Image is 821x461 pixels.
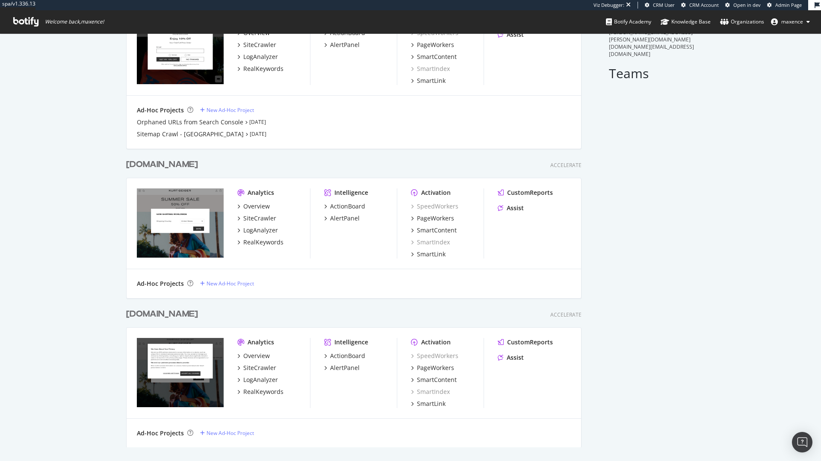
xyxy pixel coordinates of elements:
h2: Teams [609,66,695,80]
div: SmartContent [417,376,457,384]
span: Welcome back, maxence ! [45,18,104,25]
div: Assist [507,353,524,362]
a: SiteCrawler [237,364,276,372]
div: Accelerate [550,311,582,318]
a: Organizations [720,10,764,33]
div: New Ad-Hoc Project [207,106,254,114]
div: Analytics [248,188,274,197]
div: PageWorkers [417,214,454,223]
a: New Ad-Hoc Project [200,429,254,437]
a: SmartContent [411,226,457,235]
a: [DATE] [250,130,266,138]
a: CRM User [645,2,675,9]
a: Assist [498,353,524,362]
a: CustomReports [498,188,553,197]
a: New Ad-Hoc Project [200,280,254,287]
div: RealKeywords [243,238,284,247]
a: ActionBoard [324,352,365,360]
a: PageWorkers [411,41,454,49]
div: Activation [421,338,451,346]
a: Open in dev [725,2,761,9]
div: SpeedWorkers [411,352,458,360]
span: Admin Page [775,2,802,8]
a: SmartIndex [411,65,450,73]
span: CRM Account [689,2,719,8]
div: PageWorkers [417,364,454,372]
div: AlertPanel [330,214,360,223]
div: Overview [243,352,270,360]
a: Assist [498,30,524,39]
a: [DOMAIN_NAME] [126,159,201,171]
div: AlertPanel [330,364,360,372]
div: PageWorkers [417,41,454,49]
img: www.kurtgeiger.com [137,338,224,407]
a: Overview [237,202,270,211]
div: SiteCrawler [243,214,276,223]
a: PageWorkers [411,214,454,223]
div: Ad-Hoc Projects [137,106,184,115]
a: [DATE] [249,118,266,126]
a: SiteCrawler [237,214,276,223]
span: [DOMAIN_NAME][EMAIL_ADDRESS][DOMAIN_NAME] [609,43,694,58]
div: Viz Debugger: [594,2,624,9]
img: https://www.kurtgeiger.mx/ [137,188,224,258]
a: SmartIndex [411,388,450,396]
a: Admin Page [767,2,802,9]
a: SmartLink [411,250,446,258]
div: RealKeywords [243,65,284,73]
div: ActionBoard [330,202,365,211]
div: RealKeywords [243,388,284,396]
a: LogAnalyzer [237,226,278,235]
div: SmartContent [417,226,457,235]
a: CRM Account [681,2,719,9]
a: CustomReports [498,338,553,346]
div: Knowledge Base [661,18,711,26]
a: Knowledge Base [661,10,711,33]
div: LogAnalyzer [243,376,278,384]
a: SmartIndex [411,238,450,247]
a: SpeedWorkers [411,202,458,211]
span: maxence [781,18,803,25]
div: Intelligence [334,338,368,346]
div: SmartLink [417,399,446,408]
div: SiteCrawler [243,41,276,49]
div: New Ad-Hoc Project [207,280,254,287]
div: [DOMAIN_NAME] [126,159,198,171]
div: Intelligence [334,188,368,197]
a: Overview [237,352,270,360]
a: RealKeywords [237,65,284,73]
a: SmartContent [411,376,457,384]
a: SmartLink [411,399,446,408]
a: LogAnalyzer [237,376,278,384]
a: AlertPanel [324,41,360,49]
a: [DOMAIN_NAME] [126,308,201,320]
div: Analytics [248,338,274,346]
a: PageWorkers [411,364,454,372]
div: Organizations [720,18,764,26]
div: ActionBoard [330,352,365,360]
a: SmartContent [411,53,457,61]
div: Assist [507,30,524,39]
div: SmartLink [417,76,446,85]
a: New Ad-Hoc Project [200,106,254,114]
a: Sitemap Crawl - [GEOGRAPHIC_DATA] [137,130,244,138]
button: maxence [764,15,817,29]
div: CustomReports [507,338,553,346]
div: Open Intercom Messenger [792,432,812,452]
div: SmartLink [417,250,446,258]
a: RealKeywords [237,388,284,396]
span: [PERSON_NAME][EMAIL_ADDRESS][PERSON_NAME][DOMAIN_NAME] [609,29,693,43]
a: RealKeywords [237,238,284,247]
span: CRM User [653,2,675,8]
div: CustomReports [507,188,553,197]
div: SmartContent [417,53,457,61]
div: Overview [243,202,270,211]
span: Open in dev [733,2,761,8]
div: Botify Academy [606,18,651,26]
div: SiteCrawler [243,364,276,372]
div: Ad-Hoc Projects [137,279,184,288]
a: SmartLink [411,76,446,85]
div: Ad-Hoc Projects [137,429,184,438]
